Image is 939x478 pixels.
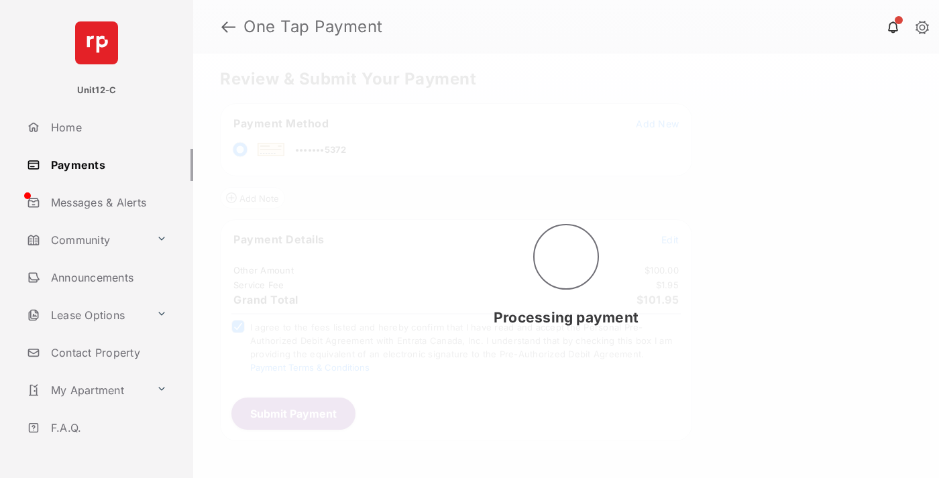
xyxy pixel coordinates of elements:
a: Lease Options [21,299,151,331]
span: Processing payment [494,309,639,326]
a: Community [21,224,151,256]
a: Announcements [21,261,193,294]
a: Messages & Alerts [21,186,193,219]
a: Payments [21,149,193,181]
a: My Apartment [21,374,151,406]
a: Contact Property [21,337,193,369]
img: svg+xml;base64,PHN2ZyB4bWxucz0iaHR0cDovL3d3dy53My5vcmcvMjAwMC9zdmciIHdpZHRoPSI2NCIgaGVpZ2h0PSI2NC... [75,21,118,64]
a: F.A.Q. [21,412,193,444]
p: Unit12-C [77,84,117,97]
strong: One Tap Payment [243,19,383,35]
a: Home [21,111,193,143]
